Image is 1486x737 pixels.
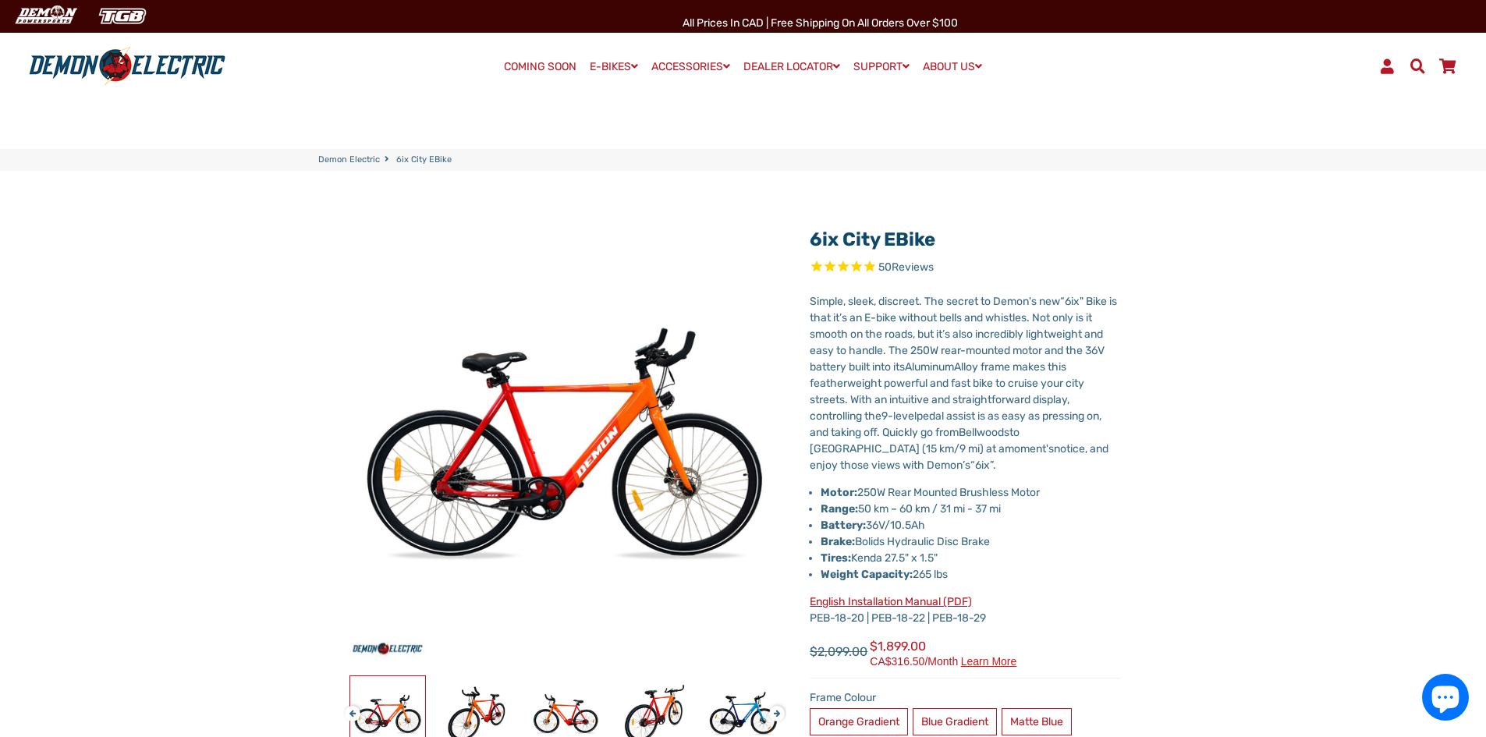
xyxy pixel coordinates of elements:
[810,595,972,608] a: English Installation Manual (PDF)
[821,566,1121,583] li: 265 lbs
[970,459,975,472] span: “
[810,442,1108,472] span: notice, and enjoy those views with Demon
[810,360,1084,423] span: Alloy frame makes this featherweight powerful and fast bike to cruise your city streets. With an ...
[917,55,988,78] a: ABOUT US
[1060,295,1065,308] span: “
[965,459,970,472] span: s
[23,46,231,87] img: Demon Electric logo
[810,643,867,661] span: $2,099.00
[810,229,935,250] a: 6ix City eBike
[1417,674,1474,725] inbox-online-store-chat: Shopify online store chat
[810,259,1121,277] span: Rated 4.8 out of 5 stars 50 reviews
[848,55,915,78] a: SUPPORT
[810,708,908,735] label: Orange Gradient
[975,459,990,472] span: 6ix
[821,502,858,516] strong: Range:
[821,568,913,581] strong: Weight Capacity:
[810,426,1020,455] span: to [GEOGRAPHIC_DATA] (15 km/9 mi) at a
[870,637,1016,667] span: $1,899.00
[498,56,582,78] a: COMING SOON
[810,409,1101,439] span: pedal assist is as easy as pressing on, and taking off. Quickly go from
[769,698,778,716] button: Next
[993,459,996,472] span: .
[8,3,83,29] img: Demon Electric
[683,16,958,30] span: All Prices in CAD | Free shipping on all orders over $100
[942,328,945,341] span: ’
[821,533,1121,550] li: Bolids Hydraulic Disc Brake
[963,459,965,472] span: ’
[1002,708,1072,735] label: Matte Blue
[821,486,857,499] strong: Motor:
[913,708,997,735] label: Blue Gradient
[810,593,1121,626] p: PEB-18-20 | PEB-18-22 | PEB-18-29
[821,550,1121,566] li: Kenda 27.5" x 1.5"
[959,426,1009,439] span: Bellwoods
[810,295,1117,324] span: 6ix" Bike is that it
[810,311,1092,341] span: s an E-bike without bells and whistles. Not only is it smooth on the roads, but it
[892,260,934,274] span: Reviews
[90,3,154,29] img: TGB Canada
[646,55,736,78] a: ACCESSORIES
[345,698,354,716] button: Previous
[821,551,851,565] strong: Tires:
[821,519,866,532] strong: Battery:
[810,295,1060,308] span: Simple, sleek, discreet. The secret to Demon's new
[878,260,934,274] span: 50 reviews
[821,517,1121,533] li: 36V/10.5Ah
[881,409,917,423] span: 9-level
[318,154,380,167] a: Demon Electric
[810,689,1121,706] label: Frame Colour
[396,154,452,167] span: 6ix City eBike
[821,535,855,548] strong: Brake:
[810,328,1105,374] span: s also incredibly lightweight and easy to handle. The 250W rear-mounted motor and the 36V battery...
[738,55,846,78] a: DEALER LOCATOR
[839,311,842,324] span: ’
[821,484,1121,501] li: 250W Rear Mounted Brushless Motor
[821,501,1121,517] li: 50 km – 60 km / 31 mi - 37 mi
[990,459,993,472] span: ”
[584,55,644,78] a: E-BIKES
[905,360,954,374] span: Aluminum
[1005,442,1054,455] span: moment's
